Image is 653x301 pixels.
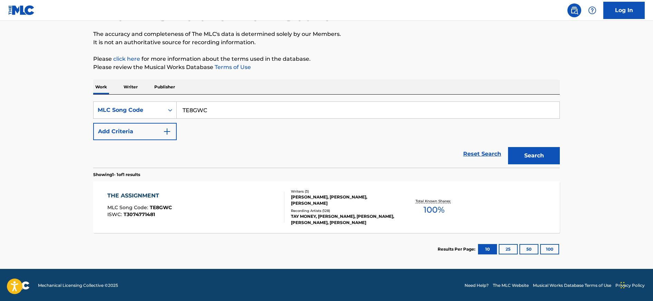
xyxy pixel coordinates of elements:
[533,282,611,289] a: Musical Works Database Terms of Use
[93,80,109,94] p: Work
[93,172,140,178] p: Showing 1 - 1 of 1 results
[460,146,505,162] a: Reset Search
[121,80,140,94] p: Writer
[423,204,445,216] span: 100 %
[291,213,395,226] div: TAY MONEY, [PERSON_NAME], [PERSON_NAME], [PERSON_NAME], [PERSON_NAME]
[291,194,395,206] div: [PERSON_NAME], [PERSON_NAME], [PERSON_NAME]
[93,63,560,71] p: Please review the Musical Works Database
[150,204,172,211] span: TE8GWC
[416,198,452,204] p: Total Known Shares:
[291,208,395,213] div: Recording Artists ( 128 )
[291,189,395,194] div: Writers ( 3 )
[499,244,518,254] button: 25
[93,123,177,140] button: Add Criteria
[603,2,645,19] a: Log In
[98,106,160,114] div: MLC Song Code
[621,275,625,295] div: Drag
[478,244,497,254] button: 10
[8,5,35,15] img: MLC Logo
[570,6,578,14] img: search
[493,282,529,289] a: The MLC Website
[567,3,581,17] a: Public Search
[615,282,645,289] a: Privacy Policy
[465,282,489,289] a: Need Help?
[438,246,477,252] p: Results Per Page:
[93,38,560,47] p: It is not an authoritative source for recording information.
[163,127,171,136] img: 9d2ae6d4665cec9f34b9.svg
[585,3,599,17] div: Help
[540,244,559,254] button: 100
[93,55,560,63] p: Please for more information about the terms used in the database.
[107,192,172,200] div: THE ASSIGNMENT
[519,244,538,254] button: 50
[124,211,155,217] span: T3074771481
[93,30,560,38] p: The accuracy and completeness of The MLC's data is determined solely by our Members.
[213,64,251,70] a: Terms of Use
[93,181,560,233] a: THE ASSIGNMENTMLC Song Code:TE8GWCISWC:T3074771481Writers (3)[PERSON_NAME], [PERSON_NAME], [PERSO...
[38,282,118,289] span: Mechanical Licensing Collective © 2025
[152,80,177,94] p: Publisher
[618,268,653,301] iframe: Chat Widget
[113,56,140,62] a: click here
[107,211,124,217] span: ISWC :
[93,101,560,168] form: Search Form
[508,147,560,164] button: Search
[588,6,596,14] img: help
[107,204,150,211] span: MLC Song Code :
